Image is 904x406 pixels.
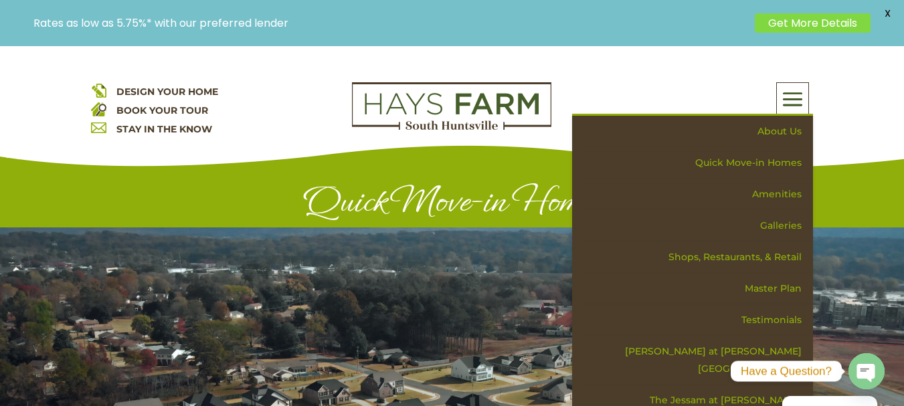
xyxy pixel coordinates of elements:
[581,179,813,210] a: Amenities
[581,273,813,304] a: Master Plan
[116,104,208,116] a: BOOK YOUR TOUR
[33,17,748,29] p: Rates as low as 5.75%* with our preferred lender
[91,101,106,116] img: book your home tour
[116,123,212,135] a: STAY IN THE KNOW
[581,241,813,273] a: Shops, Restaurants, & Retail
[581,116,813,147] a: About Us
[352,121,551,133] a: hays farm homes huntsville development
[755,13,871,33] a: Get More Details
[91,82,106,98] img: design your home
[877,3,897,23] span: X
[581,304,813,336] a: Testimonials
[581,147,813,179] a: Quick Move-in Homes
[581,210,813,241] a: Galleries
[352,82,551,130] img: Logo
[116,86,218,98] a: DESIGN YOUR HOME
[91,181,814,227] h1: Quick Move-in Homes
[581,336,813,385] a: [PERSON_NAME] at [PERSON_NAME][GEOGRAPHIC_DATA]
